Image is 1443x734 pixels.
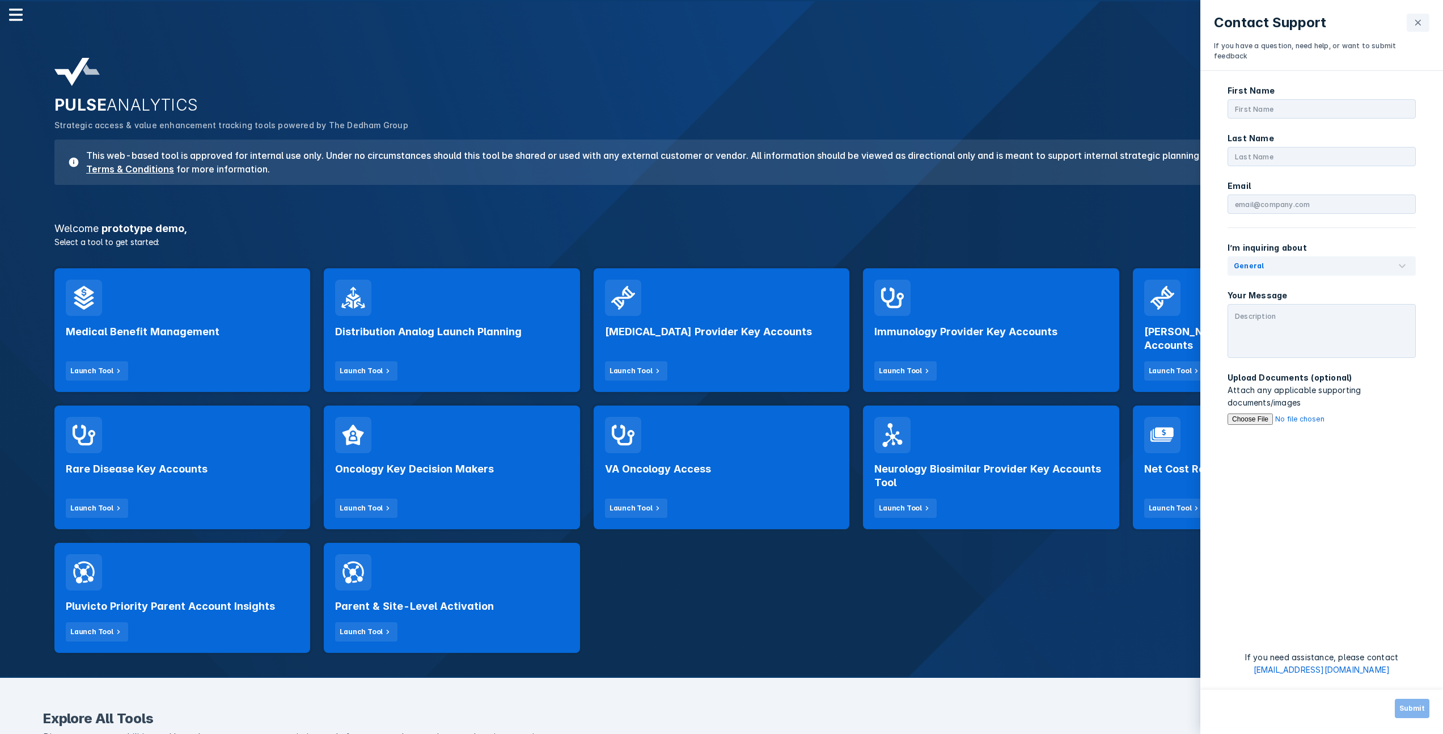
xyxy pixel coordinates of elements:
[1254,665,1390,674] a: [EMAIL_ADDRESS][DOMAIN_NAME]
[1228,99,1416,119] input: First Name
[1228,132,1416,145] p: Last Name
[1228,147,1416,166] input: Last Name
[1228,180,1416,192] p: Email
[1228,651,1416,676] p: If you need assistance, please contact
[1395,699,1429,718] button: Submit
[1266,260,1268,272] input: General
[1228,242,1416,254] p: I’m inquiring about
[1214,41,1429,61] p: If you have a question, need help, or want to submit feedback
[1228,195,1416,214] input: email@company.com
[1228,414,1416,425] input: Upload Documents (optional)Attach any applicable supporting documents/images
[1228,372,1416,384] p: Upload Documents (optional)
[1228,85,1416,97] p: First Name
[1234,261,1264,271] div: General
[1228,289,1416,302] p: Your Message
[1228,384,1416,409] p: Attach any applicable supporting documents/images
[1214,15,1326,31] p: Contact Support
